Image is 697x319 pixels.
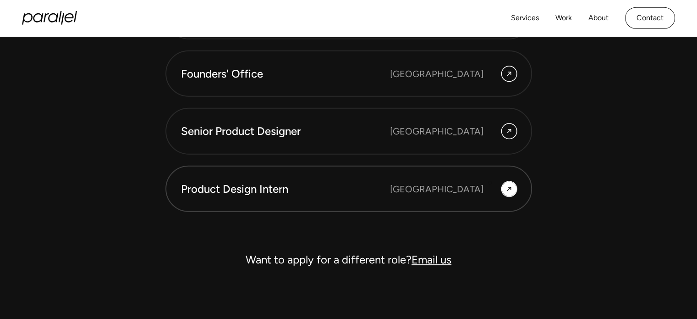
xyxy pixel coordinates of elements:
[390,182,483,196] div: [GEOGRAPHIC_DATA]
[165,108,532,155] a: Senior Product Designer [GEOGRAPHIC_DATA]
[165,166,532,213] a: Product Design Intern [GEOGRAPHIC_DATA]
[625,7,675,29] a: Contact
[181,66,390,82] div: Founders' Office
[181,123,390,139] div: Senior Product Designer
[588,11,609,25] a: About
[22,11,77,25] a: home
[390,67,483,81] div: [GEOGRAPHIC_DATA]
[412,253,451,266] a: Email us
[165,50,532,97] a: Founders' Office [GEOGRAPHIC_DATA]
[390,124,483,138] div: [GEOGRAPHIC_DATA]
[511,11,539,25] a: Services
[165,249,532,271] div: Want to apply for a different role?
[181,181,390,197] div: Product Design Intern
[555,11,572,25] a: Work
